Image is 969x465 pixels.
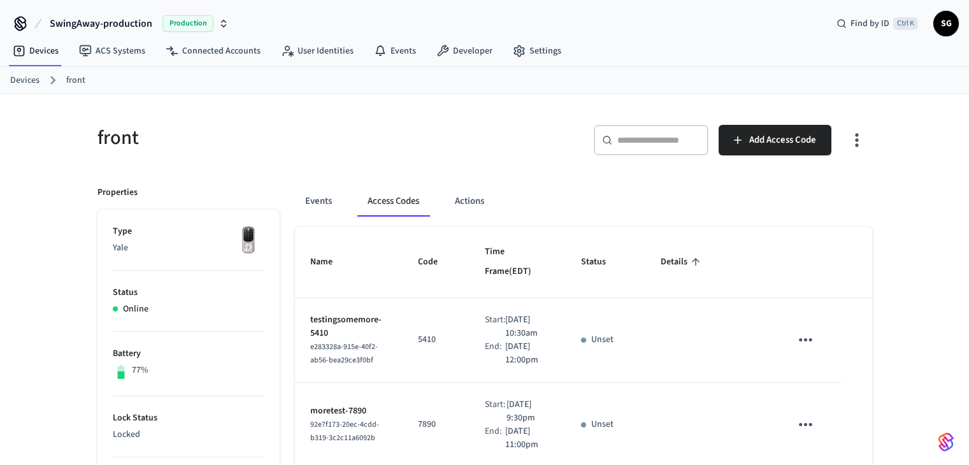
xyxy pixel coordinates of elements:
div: Start: [485,313,505,340]
p: Yale [113,241,264,255]
a: ACS Systems [69,39,155,62]
span: Details [661,252,704,272]
a: Developer [426,39,503,62]
p: [DATE] 9:30pm [506,398,550,425]
span: SG [935,12,958,35]
p: [DATE] 11:00pm [505,425,550,452]
button: Access Codes [357,186,429,217]
div: ant example [295,186,872,217]
span: Ctrl K [893,17,918,30]
button: Add Access Code [719,125,831,155]
p: 7890 [418,418,454,431]
span: Code [418,252,454,272]
button: SG [933,11,959,36]
h5: front [97,125,477,151]
a: Settings [503,39,571,62]
p: testingsomemore-5410 [310,313,388,340]
p: Properties [97,186,138,199]
p: [DATE] 10:30am [505,313,550,340]
button: Events [295,186,342,217]
a: Devices [10,74,39,87]
p: 77% [132,364,148,377]
span: Name [310,252,349,272]
div: Find by IDCtrl K [826,12,928,35]
p: Unset [591,418,614,431]
span: Find by ID [851,17,889,30]
p: Status [113,286,264,299]
p: [DATE] 12:00pm [505,340,550,367]
span: Production [162,15,213,32]
div: End: [485,340,505,367]
span: Add Access Code [749,132,816,148]
p: 5410 [418,333,454,347]
a: User Identities [271,39,364,62]
span: 92e7f173-20ec-4cdd-b319-3c2c11a6092b [310,419,379,443]
span: Status [581,252,622,272]
p: Unset [591,333,614,347]
button: Actions [445,186,494,217]
a: Devices [3,39,69,62]
p: moretest-7890 [310,404,388,418]
p: Battery [113,347,264,361]
img: Yale Assure Touchscreen Wifi Smart Lock, Satin Nickel, Front [233,225,264,257]
span: SwingAway-production [50,16,152,31]
p: Lock Status [113,411,264,425]
p: Type [113,225,264,238]
a: front [66,74,85,87]
span: Time Frame(EDT) [485,242,550,282]
img: SeamLogoGradient.69752ec5.svg [938,432,954,452]
a: Events [364,39,426,62]
p: Locked [113,428,264,441]
div: Start: [485,398,506,425]
span: e283328a-915e-40f2-ab56-bea29ce3f0bf [310,341,378,366]
a: Connected Accounts [155,39,271,62]
div: End: [485,425,505,452]
p: Online [123,303,148,316]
